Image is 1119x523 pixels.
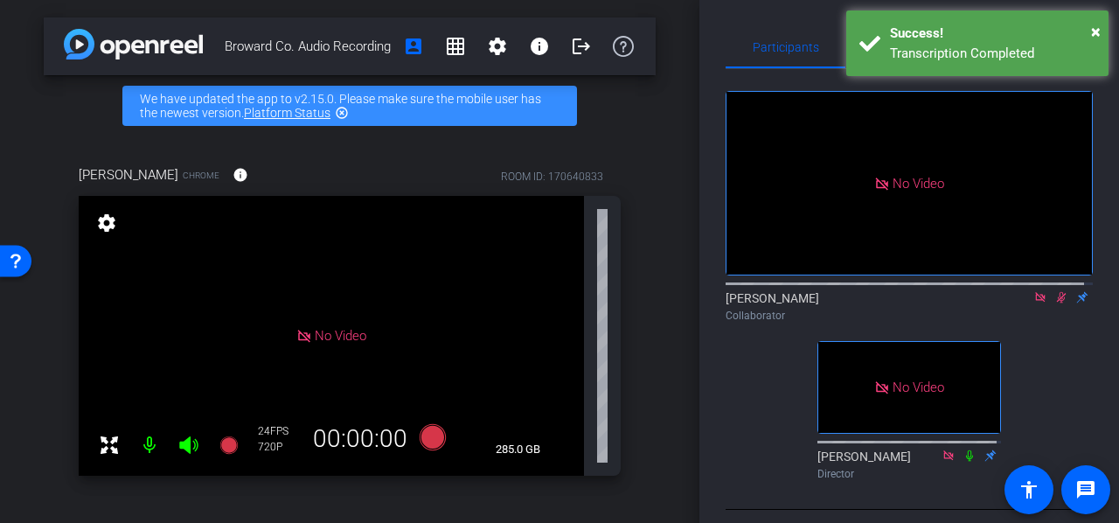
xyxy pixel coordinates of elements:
[183,169,219,182] span: Chrome
[490,439,546,460] span: 285.0 GB
[1018,479,1039,500] mat-icon: accessibility
[1091,21,1101,42] span: ×
[270,425,288,437] span: FPS
[529,36,550,57] mat-icon: info
[817,466,1001,482] div: Director
[753,41,819,53] span: Participants
[403,36,424,57] mat-icon: account_box
[302,424,419,454] div: 00:00:00
[1091,18,1101,45] button: Close
[893,175,944,191] span: No Video
[122,86,577,126] div: We have updated the app to v2.15.0. Please make sure the mobile user has the newest version.
[893,380,944,395] span: No Video
[64,29,203,59] img: app-logo
[501,169,603,185] div: ROOM ID: 170640833
[890,24,1095,44] div: Success!
[94,213,119,234] mat-icon: settings
[445,36,466,57] mat-icon: grid_on
[225,29,393,64] span: Broward Co. Audio Recording
[1075,479,1096,500] mat-icon: message
[726,308,1093,324] div: Collaborator
[258,424,302,438] div: 24
[817,448,1001,482] div: [PERSON_NAME]
[233,167,248,183] mat-icon: info
[335,106,349,120] mat-icon: highlight_off
[315,328,366,344] span: No Video
[726,289,1093,324] div: [PERSON_NAME]
[244,106,330,120] a: Platform Status
[79,165,178,185] span: [PERSON_NAME]
[487,36,508,57] mat-icon: settings
[258,440,302,454] div: 720P
[890,44,1095,64] div: Transcription Completed
[571,36,592,57] mat-icon: logout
